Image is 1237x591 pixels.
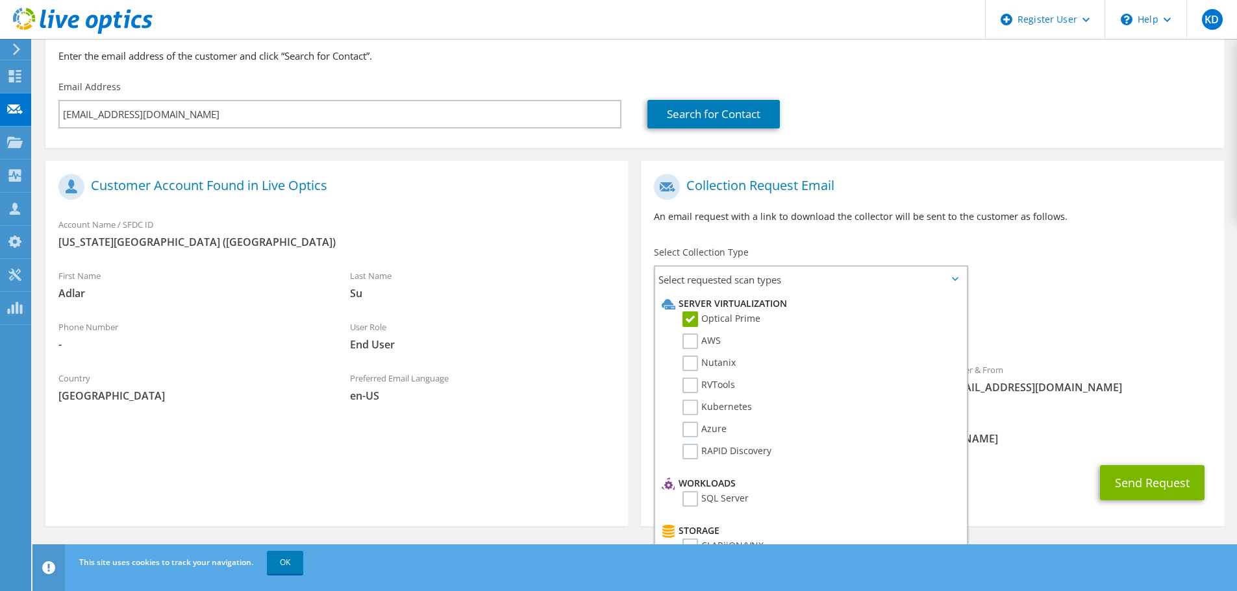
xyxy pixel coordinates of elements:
[655,267,966,293] span: Select requested scan types
[45,313,337,358] div: Phone Number
[682,491,749,507] label: SQL Server
[337,262,629,307] div: Last Name
[58,286,324,300] span: Adlar
[350,389,616,403] span: en-US
[45,262,337,307] div: First Name
[658,476,960,491] li: Workloads
[58,337,324,352] span: -
[682,311,760,327] label: Optical Prime
[58,235,615,249] span: [US_STATE][GEOGRAPHIC_DATA] ([GEOGRAPHIC_DATA])
[658,523,960,538] li: Storage
[641,356,932,401] div: To
[682,422,727,437] label: Azure
[682,356,736,371] label: Nutanix
[682,378,735,393] label: RVTools
[337,365,629,409] div: Preferred Email Language
[350,337,616,352] span: End User
[58,389,324,403] span: [GEOGRAPHIC_DATA]
[945,380,1211,394] span: [EMAIL_ADDRESS][DOMAIN_NAME]
[350,286,616,300] span: Su
[58,174,608,200] h1: Customer Account Found in Live Optics
[267,551,303,574] a: OK
[647,100,780,128] a: Search for Contact
[79,557,253,568] span: This site uses cookies to track your navigation.
[654,174,1204,200] h1: Collection Request Email
[682,444,771,459] label: RAPID Discovery
[45,365,337,409] div: Country
[641,407,1223,452] div: CC & Reply To
[45,211,628,256] div: Account Name / SFDC ID
[337,313,629,358] div: User Role
[58,49,1211,63] h3: Enter the email address of the customer and click “Search for Contact”.
[658,296,960,311] li: Server Virtualization
[1100,465,1205,500] button: Send Request
[1121,14,1132,25] svg: \n
[654,246,749,259] label: Select Collection Type
[932,356,1224,401] div: Sender & From
[682,333,721,349] label: AWS
[682,538,764,554] label: CLARiiON/VNX
[654,210,1210,224] p: An email request with a link to download the collector will be sent to the customer as follows.
[58,80,121,93] label: Email Address
[1202,9,1223,30] span: KD
[682,400,752,415] label: Kubernetes
[641,298,1223,350] div: Requested Collections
